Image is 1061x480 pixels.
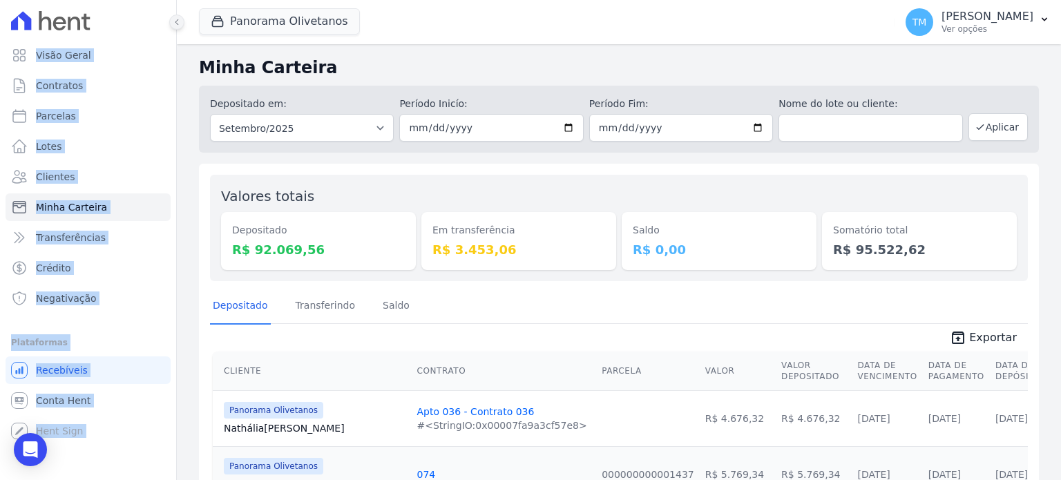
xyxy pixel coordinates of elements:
[221,188,314,204] label: Valores totais
[6,285,171,312] a: Negativação
[939,329,1028,349] a: unarchive Exportar
[36,363,88,377] span: Recebíveis
[417,406,534,417] a: Apto 036 - Contrato 036
[941,10,1033,23] p: [PERSON_NAME]
[417,469,435,480] a: 074
[6,254,171,282] a: Crédito
[6,102,171,130] a: Parcelas
[210,98,287,109] label: Depositado em:
[833,223,1006,238] dt: Somatório total
[199,55,1039,80] h2: Minha Carteira
[36,291,97,305] span: Negativação
[950,329,966,346] i: unarchive
[700,352,776,391] th: Valor
[411,352,596,391] th: Contrato
[36,48,91,62] span: Visão Geral
[36,109,76,123] span: Parcelas
[36,231,106,244] span: Transferências
[995,413,1028,424] a: [DATE]
[941,23,1033,35] p: Ver opções
[968,113,1028,141] button: Aplicar
[14,433,47,466] div: Open Intercom Messenger
[224,458,323,474] span: Panorama Olivetanos
[199,8,360,35] button: Panorama Olivetanos
[399,97,583,111] label: Período Inicío:
[232,223,405,238] dt: Depositado
[232,240,405,259] dd: R$ 92.069,56
[6,41,171,69] a: Visão Geral
[895,3,1061,41] button: TM [PERSON_NAME] Ver opções
[36,79,83,93] span: Contratos
[224,421,405,435] a: Nathália[PERSON_NAME]
[432,223,605,238] dt: Em transferência
[928,469,961,480] a: [DATE]
[36,170,75,184] span: Clientes
[633,240,805,259] dd: R$ 0,00
[778,97,962,111] label: Nome do lote ou cliente:
[213,352,411,391] th: Cliente
[36,394,90,407] span: Conta Hent
[210,289,271,325] a: Depositado
[928,413,961,424] a: [DATE]
[6,163,171,191] a: Clientes
[700,390,776,446] td: R$ 4.676,32
[36,200,107,214] span: Minha Carteira
[36,261,71,275] span: Crédito
[36,140,62,153] span: Lotes
[6,356,171,384] a: Recebíveis
[923,352,990,391] th: Data de Pagamento
[432,240,605,259] dd: R$ 3.453,06
[6,133,171,160] a: Lotes
[11,334,165,351] div: Plataformas
[6,72,171,99] a: Contratos
[776,390,852,446] td: R$ 4.676,32
[995,469,1028,480] a: [DATE]
[6,224,171,251] a: Transferências
[633,223,805,238] dt: Saldo
[293,289,359,325] a: Transferindo
[6,193,171,221] a: Minha Carteira
[596,352,700,391] th: Parcela
[589,97,773,111] label: Período Fim:
[417,419,586,432] div: #<StringIO:0x00007fa9a3cf57e8>
[857,469,890,480] a: [DATE]
[912,17,927,27] span: TM
[857,413,890,424] a: [DATE]
[6,387,171,414] a: Conta Hent
[380,289,412,325] a: Saldo
[852,352,922,391] th: Data de Vencimento
[833,240,1006,259] dd: R$ 95.522,62
[969,329,1017,346] span: Exportar
[990,352,1046,391] th: Data de Depósito
[776,352,852,391] th: Valor Depositado
[602,469,694,480] a: 000000000001437
[224,402,323,419] span: Panorama Olivetanos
